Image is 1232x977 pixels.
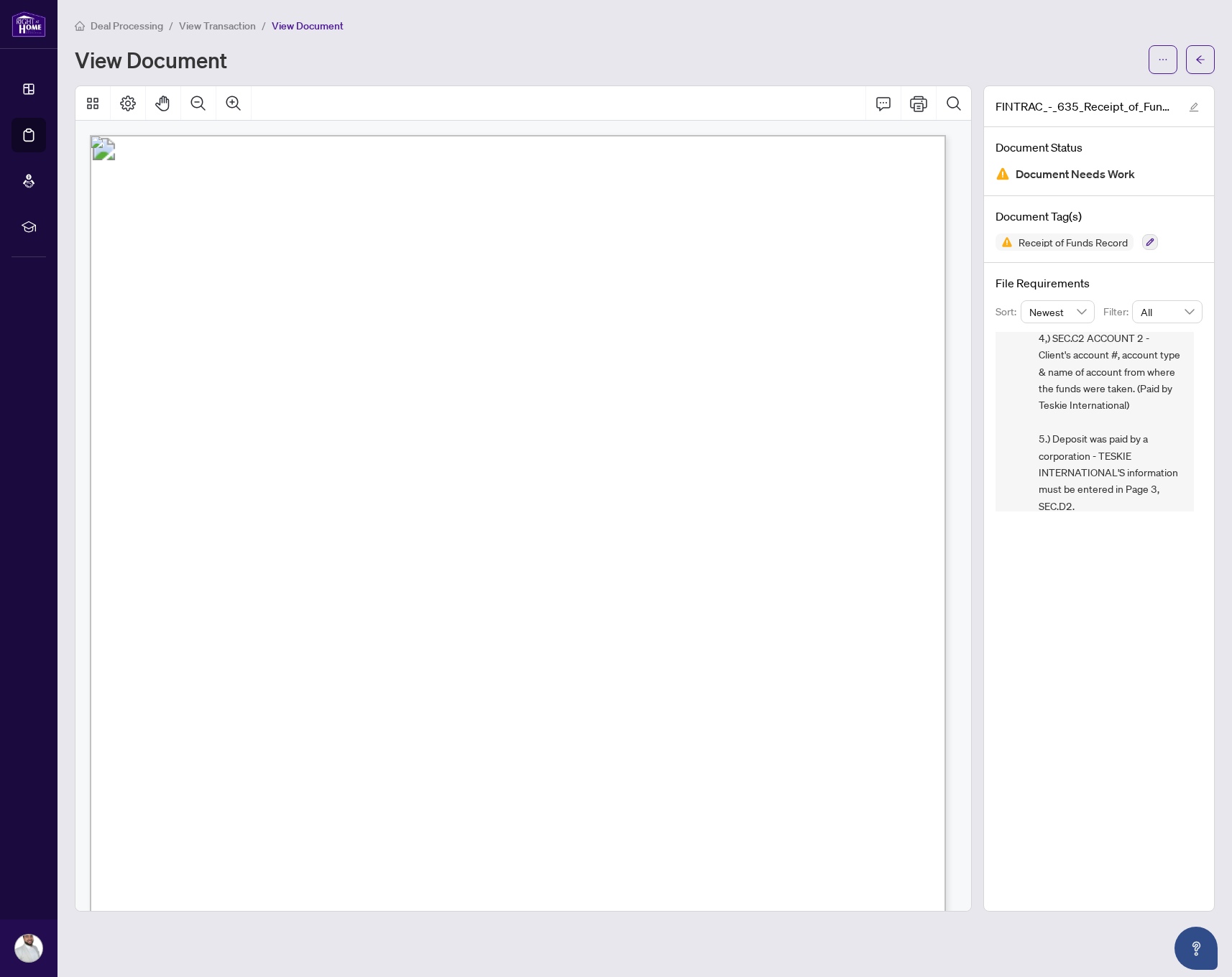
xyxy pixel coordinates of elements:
[1158,55,1168,65] span: ellipsis
[12,11,46,37] img: logo
[15,935,42,962] img: Profile Icon
[272,19,344,32] span: View Document
[1016,165,1135,184] span: Document Needs Work
[169,17,173,34] li: /
[996,208,1203,225] h4: Document Tag(s)
[996,167,1010,181] img: Document Status
[996,233,1013,251] img: Status Icon
[262,17,266,34] li: /
[179,19,256,32] span: View Transaction
[996,274,1203,292] h4: File Requirements
[91,19,163,32] span: Deal Processing
[75,21,85,31] span: home
[1189,102,1199,112] span: edit
[1103,304,1132,320] p: Filter:
[996,139,1203,156] h4: Document Status
[1013,237,1134,247] span: Receipt of Funds Record
[1174,927,1218,970] button: Open asap
[1195,55,1205,65] span: arrow-left
[75,48,227,71] h1: View Document
[1141,301,1194,323] span: All
[1029,301,1087,323] span: Newest
[996,98,1175,115] span: FINTRAC_-_635_Receipt_of_Funds_Record_-_PropTx-[PERSON_NAME].pdf
[996,304,1021,320] p: Sort:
